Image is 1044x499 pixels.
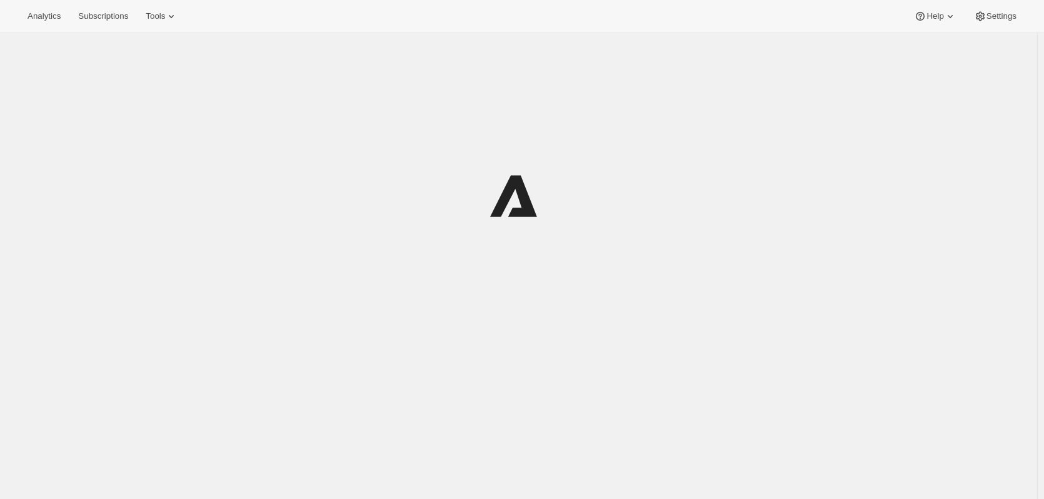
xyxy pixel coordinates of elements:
[78,11,128,21] span: Subscriptions
[966,8,1024,25] button: Settings
[146,11,165,21] span: Tools
[926,11,943,21] span: Help
[20,8,68,25] button: Analytics
[28,11,61,21] span: Analytics
[71,8,136,25] button: Subscriptions
[906,8,963,25] button: Help
[138,8,185,25] button: Tools
[986,11,1016,21] span: Settings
